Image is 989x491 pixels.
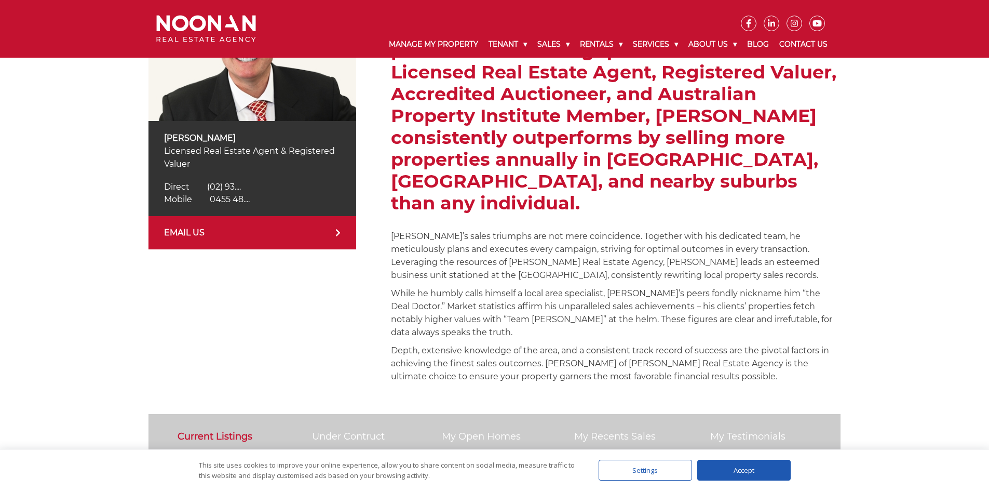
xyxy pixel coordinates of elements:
[164,131,341,144] p: [PERSON_NAME]
[164,182,189,192] span: Direct
[178,431,252,442] a: Current Listings
[164,182,241,192] a: Click to reveal phone number
[312,431,385,442] a: Under Contruct
[391,344,841,383] p: Depth, extensive knowledge of the area, and a consistent track record of success are the pivotal ...
[391,287,841,339] p: While he humbly calls himself a local area specialist, [PERSON_NAME]’s peers fondly nickname him ...
[207,182,241,192] span: (02) 93....
[148,216,356,249] a: EMAIL US
[742,31,774,58] a: Blog
[599,460,692,481] div: Settings
[210,194,250,204] span: 0455 48....
[697,460,791,481] div: Accept
[156,15,256,43] img: Noonan Real Estate Agency
[164,194,192,204] span: Mobile
[683,31,742,58] a: About Us
[483,31,532,58] a: Tenant
[384,31,483,58] a: Manage My Property
[710,431,785,442] a: My Testimonials
[164,144,341,170] p: Licensed Real Estate Agent & Registered Valuer
[574,431,656,442] a: My Recents Sales
[628,31,683,58] a: Services
[164,194,250,204] a: Click to reveal phone number
[442,431,521,442] a: My Open Homes
[391,230,841,282] p: [PERSON_NAME]’s sales triumphs are not mere coincidence. Together with his dedicated team, he met...
[575,31,628,58] a: Rentals
[199,460,578,481] div: This site uses cookies to improve your online experience, allow you to share content on social me...
[774,31,833,58] a: Contact Us
[532,31,575,58] a: Sales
